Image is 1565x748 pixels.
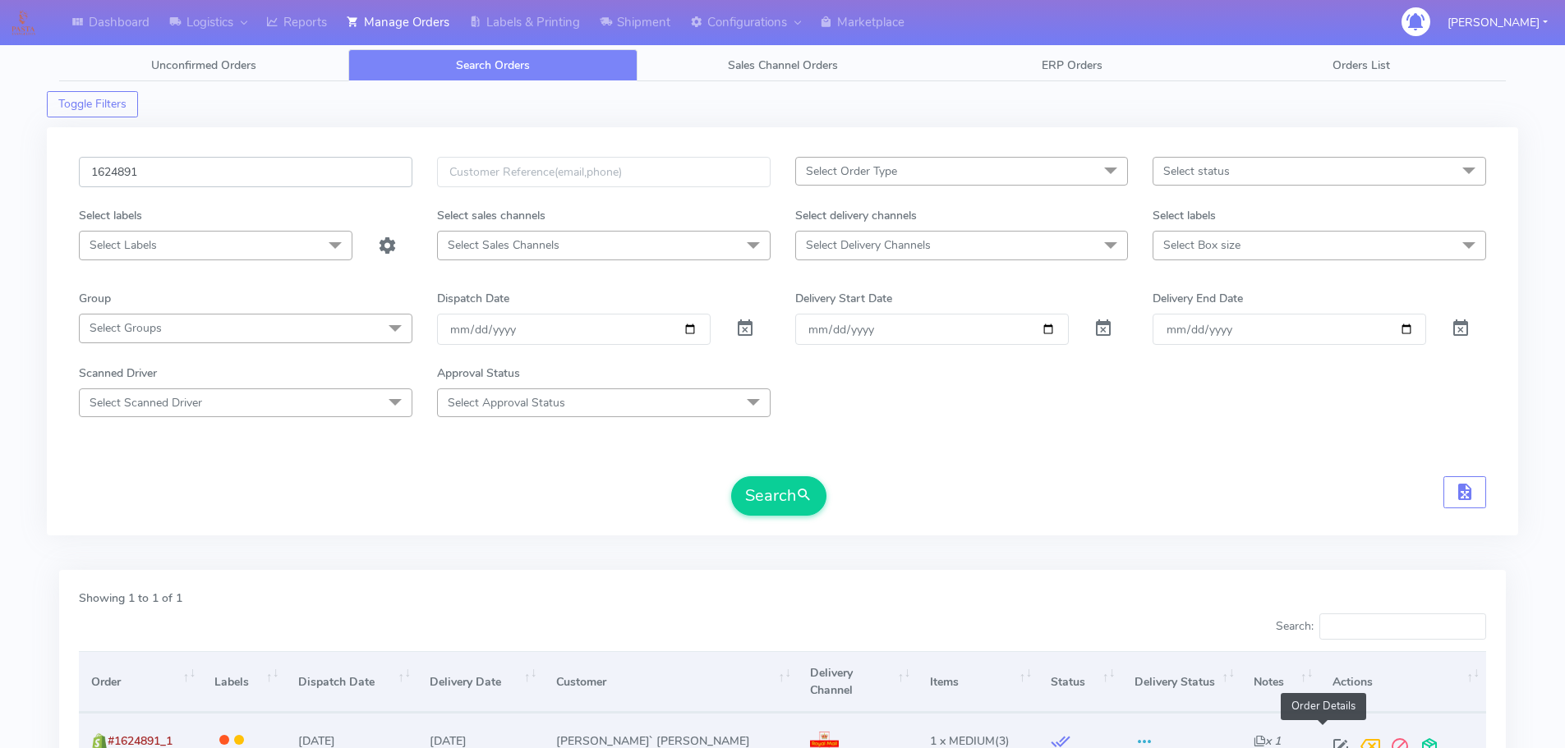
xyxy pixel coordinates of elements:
label: Delivery Start Date [795,290,892,307]
input: Order Id [79,157,412,187]
th: Items: activate to sort column ascending [917,651,1038,713]
button: Search [731,476,826,516]
span: ERP Orders [1042,57,1102,73]
span: Select Approval Status [448,395,565,411]
span: Sales Channel Orders [728,57,838,73]
span: Select status [1163,163,1230,179]
label: Group [79,290,111,307]
label: Delivery End Date [1153,290,1243,307]
label: Select labels [1153,207,1216,224]
label: Scanned Driver [79,365,157,382]
span: Select Order Type [806,163,897,179]
span: Orders List [1333,57,1390,73]
input: Search: [1319,613,1486,640]
ul: Tabs [59,49,1506,81]
th: Customer: activate to sort column ascending [544,651,798,713]
label: Select delivery channels [795,207,917,224]
span: Select Sales Channels [448,237,559,253]
label: Approval Status [437,365,520,382]
button: [PERSON_NAME] [1435,6,1560,39]
th: Actions: activate to sort column ascending [1319,651,1486,713]
span: Unconfirmed Orders [151,57,256,73]
span: Select Groups [90,320,162,336]
th: Order: activate to sort column ascending [79,651,202,713]
th: Status: activate to sort column ascending [1038,651,1121,713]
th: Dispatch Date: activate to sort column ascending [286,651,418,713]
span: Search Orders [456,57,530,73]
label: Dispatch Date [437,290,509,307]
th: Delivery Date: activate to sort column ascending [417,651,544,713]
th: Delivery Channel: activate to sort column ascending [798,651,917,713]
th: Notes: activate to sort column ascending [1241,651,1319,713]
label: Search: [1276,613,1486,640]
span: Select Delivery Channels [806,237,931,253]
span: Select Box size [1163,237,1240,253]
input: Customer Reference(email,phone) [437,157,771,187]
span: Select Scanned Driver [90,395,202,411]
span: Select Labels [90,237,157,253]
button: Toggle Filters [47,91,138,117]
label: Select sales channels [437,207,545,224]
th: Delivery Status: activate to sort column ascending [1122,651,1241,713]
label: Showing 1 to 1 of 1 [79,590,182,607]
label: Select labels [79,207,142,224]
th: Labels: activate to sort column ascending [202,651,285,713]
